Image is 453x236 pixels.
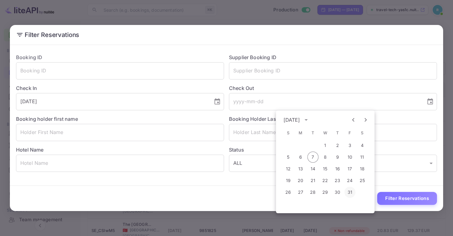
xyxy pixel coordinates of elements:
[302,116,310,124] button: calendar view is open, switch to year view
[295,163,306,174] button: 13
[229,124,437,141] input: Holder Last Name
[283,152,294,163] button: 5
[229,84,437,92] label: Check Out
[295,152,306,163] button: 6
[320,127,331,139] span: Wednesday
[320,152,331,163] button: 8
[229,54,276,60] label: Supplier Booking ID
[16,62,224,79] input: Booking ID
[357,127,368,139] span: Saturday
[308,127,319,139] span: Tuesday
[308,163,319,174] button: 14
[320,140,331,151] button: 1
[229,93,422,110] input: yyyy-mm-dd
[424,96,436,108] button: Choose date
[357,152,368,163] button: 11
[308,187,319,198] button: 28
[357,163,368,174] button: 18
[332,163,343,174] button: 16
[16,147,44,153] label: Hotel Name
[332,175,343,186] button: 23
[308,175,319,186] button: 21
[295,187,306,198] button: 27
[16,84,224,92] label: Check In
[377,192,437,205] button: Filter Reservations
[361,115,371,125] button: Next month
[229,62,437,79] input: Supplier Booking ID
[345,163,356,174] button: 17
[16,155,224,172] input: Hotel Name
[332,152,343,163] button: 9
[16,124,224,141] input: Holder First Name
[345,187,356,198] button: 31
[332,127,343,139] span: Thursday
[308,152,319,163] button: 7
[320,163,331,174] button: 15
[345,140,356,151] button: 3
[345,175,356,186] button: 24
[16,93,209,110] input: yyyy-mm-dd
[211,96,223,108] button: Choose date, selected date is Nov 1, 2025
[320,175,331,186] button: 22
[295,175,306,186] button: 20
[16,54,43,60] label: Booking ID
[229,116,293,122] label: Booking Holder Last Name
[283,175,294,186] button: 19
[357,175,368,186] button: 25
[332,140,343,151] button: 2
[348,115,359,125] button: Previous month
[345,152,356,163] button: 10
[332,187,343,198] button: 30
[295,127,306,139] span: Monday
[16,116,78,122] label: Booking holder first name
[320,187,331,198] button: 29
[10,25,443,45] h2: Filter Reservations
[283,127,294,139] span: Sunday
[284,116,300,124] div: [DATE]
[229,146,437,153] label: Status
[229,155,437,172] div: ALL
[283,187,294,198] button: 26
[345,127,356,139] span: Friday
[357,140,368,151] button: 4
[283,163,294,174] button: 12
